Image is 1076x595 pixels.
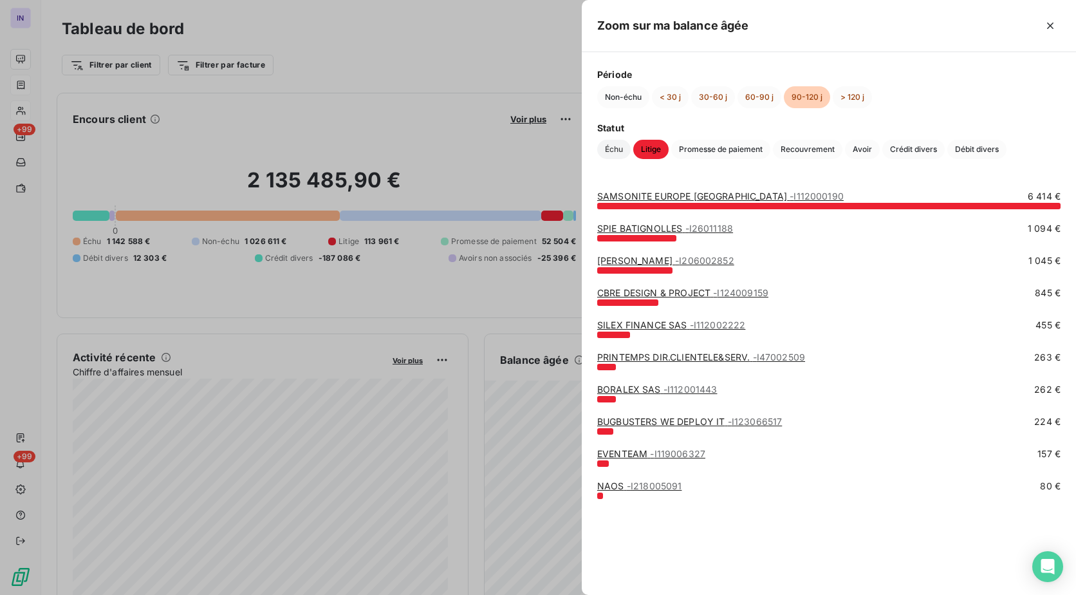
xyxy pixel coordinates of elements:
[675,255,734,266] span: - I206002852
[663,384,718,395] span: - I112001443
[597,140,631,159] button: Échu
[845,140,880,159] button: Avoir
[1035,319,1061,332] span: 455 €
[1035,287,1061,299] span: 845 €
[597,17,749,35] h5: Zoom sur ma balance âgée
[685,223,734,234] span: - I26011188
[597,319,745,330] a: SILEX FINANCE SAS
[728,416,783,427] span: - I123066517
[773,140,842,159] button: Recouvrement
[597,448,705,459] a: EVENTEAM
[1028,190,1061,203] span: 6 414 €
[947,140,1006,159] button: Débit divers
[1034,415,1061,428] span: 224 €
[652,86,689,108] button: < 30 j
[833,86,872,108] button: > 120 j
[597,121,1061,135] span: Statut
[1028,222,1061,235] span: 1 094 €
[691,86,735,108] button: 30-60 j
[633,140,669,159] button: Litige
[597,223,733,234] a: SPIE BATIGNOLLES
[597,384,717,395] a: BORALEX SAS
[784,86,830,108] button: 90-120 j
[690,319,746,330] span: - I112002222
[737,86,781,108] button: 60-90 j
[597,287,768,298] a: CBRE DESIGN & PROJECT
[713,287,768,298] span: - I124009159
[1040,480,1061,493] span: 80 €
[753,352,806,363] span: - I47002509
[790,191,844,202] span: - I112000190
[597,480,682,491] a: NAOS
[597,68,1061,81] span: Période
[597,352,805,363] a: PRINTEMPS DIR.CLIENTELE&SERV.
[1034,383,1061,396] span: 262 €
[650,448,705,459] span: - I119006327
[671,140,770,159] button: Promesse de paiement
[1028,254,1061,267] span: 1 045 €
[627,480,682,491] span: - I218005091
[597,416,782,427] a: BUGBUSTERS WE DEPLOY IT
[1034,351,1061,364] span: 263 €
[882,140,945,159] button: Crédit divers
[597,255,734,266] a: [PERSON_NAME]
[1032,551,1063,582] div: Open Intercom Messenger
[597,86,649,108] button: Non-échu
[597,191,844,202] a: SAMSONITE EUROPE [GEOGRAPHIC_DATA]
[1037,448,1061,460] span: 157 €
